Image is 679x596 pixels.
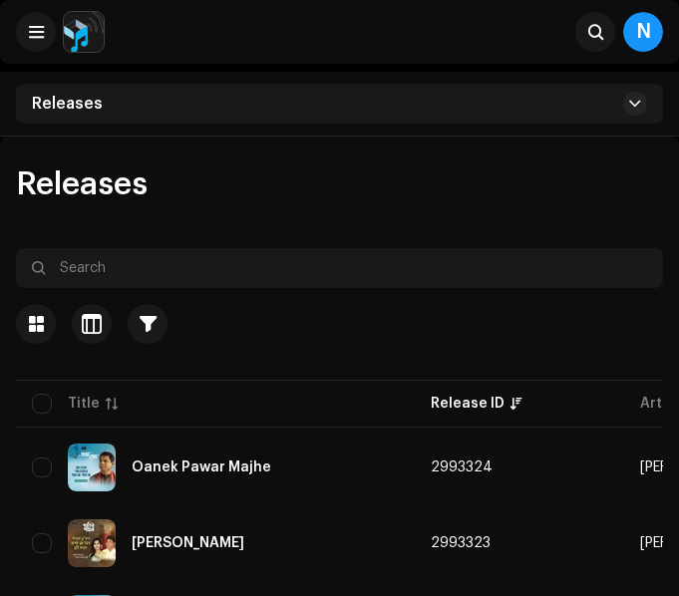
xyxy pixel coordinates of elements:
[32,96,103,112] span: Releases
[132,460,271,474] div: Oanek Pawar Majhe
[68,444,116,491] img: ec186525-f57d-40f0-b366-3ad091678a44
[16,168,148,200] span: Releases
[16,248,663,288] input: Search
[132,536,244,550] div: Amra Dujon
[64,12,104,52] img: 2dae3d76-597f-44f3-9fef-6a12da6d2ece
[68,394,100,414] div: Title
[431,460,493,474] span: 2993324
[623,12,663,52] div: N
[431,394,505,414] div: Release ID
[68,519,116,567] img: 1f5f5e92-c3bf-4f72-be69-7f132675ac8e
[431,536,491,550] span: 2993323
